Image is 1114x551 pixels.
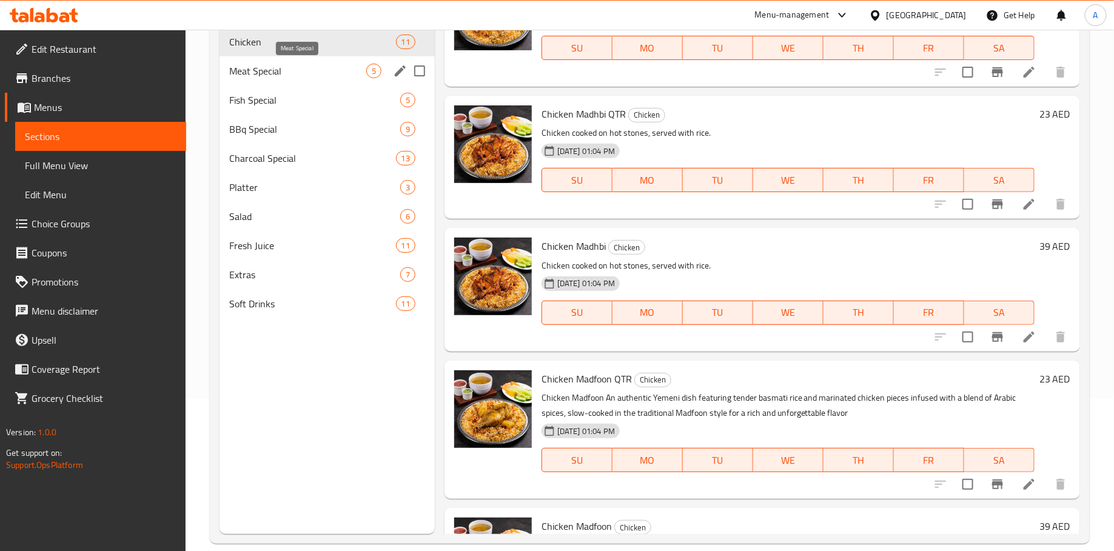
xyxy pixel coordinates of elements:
span: Select to update [955,59,981,85]
h6: 39 AED [1039,238,1070,255]
button: TU [683,448,753,472]
div: items [400,180,415,195]
span: Fish Special [229,93,400,107]
span: 6 [401,211,415,222]
button: FR [894,168,964,192]
div: [GEOGRAPHIC_DATA] [887,8,967,22]
span: Full Menu View [25,158,176,173]
button: TH [824,301,894,325]
span: 3 [401,182,415,193]
button: delete [1046,190,1075,219]
div: items [400,209,415,224]
span: Chicken [629,108,665,122]
span: MO [617,452,678,469]
button: MO [612,301,683,325]
div: Menu-management [755,8,830,22]
div: Meat Special5edit [220,56,435,85]
p: Chicken Madfoon An authentic Yemeni dish featuring tender basmati rice and marinated chicken piec... [542,390,1035,421]
button: Branch-specific-item [983,470,1012,499]
div: Platter3 [220,173,435,202]
a: Support.OpsPlatform [6,457,83,473]
span: Edit Restaurant [32,42,176,56]
span: FR [899,172,959,189]
button: delete [1046,322,1075,352]
div: items [400,93,415,107]
span: TH [828,452,889,469]
span: Chicken [229,35,395,49]
span: FR [899,39,959,57]
button: delete [1046,58,1075,87]
span: Chicken [609,241,645,255]
span: [DATE] 01:04 PM [552,145,620,157]
span: Upsell [32,333,176,347]
span: SU [547,39,608,57]
p: Chicken cooked on hot stones, served with rice. [542,125,1035,141]
span: SU [547,172,608,189]
span: Meat Special [229,64,366,78]
span: SA [969,304,1030,321]
span: FR [899,304,959,321]
a: Choice Groups [5,209,186,238]
span: SU [547,304,608,321]
span: Select to update [955,324,981,350]
span: 7 [401,269,415,281]
span: Sections [25,129,176,144]
div: items [396,151,415,165]
a: Edit menu item [1022,65,1036,79]
div: Charcoal Special13 [220,144,435,173]
a: Branches [5,64,186,93]
p: Chicken cooked on hot stones, served with rice. [542,258,1035,273]
span: SA [969,452,1030,469]
span: Chicken Madhbi [542,237,606,255]
span: Salad [229,209,400,224]
span: Chicken [635,373,671,387]
span: 9 [401,124,415,135]
span: Select to update [955,472,981,497]
div: Chicken [614,520,651,535]
span: TU [688,304,748,321]
div: Chicken11 [220,27,435,56]
a: Promotions [5,267,186,296]
button: edit [391,62,409,80]
span: Chicken Madfoon QTR [542,370,632,388]
button: FR [894,36,964,60]
span: 13 [397,153,415,164]
span: BBq Special [229,122,400,136]
nav: Menu sections [220,22,435,323]
button: MO [612,168,683,192]
span: Coupons [32,245,176,260]
span: Platter [229,180,400,195]
span: SA [969,39,1030,57]
span: SA [969,172,1030,189]
button: TH [824,36,894,60]
span: Edit Menu [25,187,176,202]
span: Menus [34,100,176,115]
span: TU [688,452,748,469]
span: Promotions [32,275,176,289]
span: SU [547,452,608,469]
span: TH [828,172,889,189]
button: SA [964,448,1035,472]
span: Choice Groups [32,216,176,231]
span: Soft Drinks [229,296,395,311]
span: TH [828,39,889,57]
a: Edit menu item [1022,330,1036,344]
span: MO [617,304,678,321]
img: Chicken Madfoon QTR [454,370,532,448]
span: Chicken Madfoon [542,517,612,535]
div: Chicken [628,108,665,122]
a: Coverage Report [5,355,186,384]
button: WE [753,168,824,192]
button: TU [683,36,753,60]
button: WE [753,301,824,325]
span: Version: [6,424,36,440]
a: Grocery Checklist [5,384,186,413]
span: [DATE] 01:04 PM [552,278,620,289]
button: SU [542,301,612,325]
a: Edit Menu [15,180,186,209]
span: Extras [229,267,400,282]
button: SA [964,36,1035,60]
button: TH [824,168,894,192]
a: Edit Restaurant [5,35,186,64]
